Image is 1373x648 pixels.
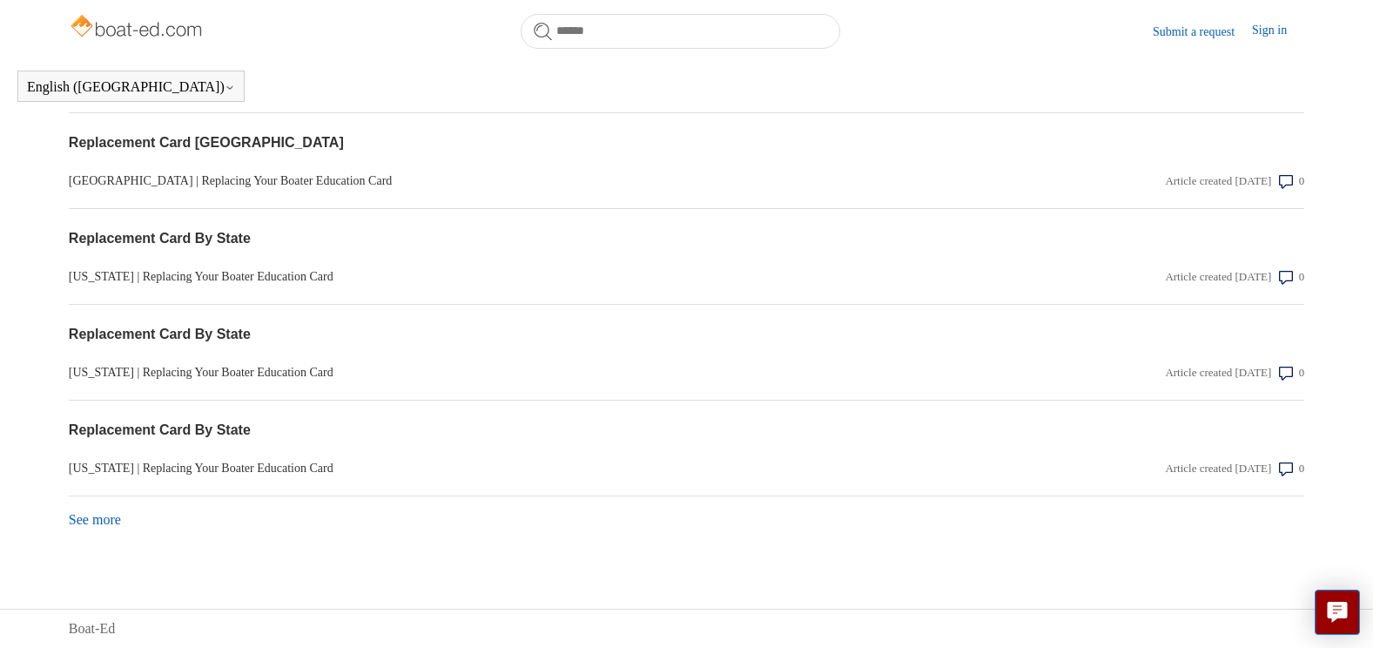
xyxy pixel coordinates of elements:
[69,363,934,381] a: [US_STATE] | Replacing Your Boater Education Card
[27,79,235,95] button: English ([GEOGRAPHIC_DATA])
[1252,21,1304,42] a: Sign in
[1315,590,1360,635] button: Live chat
[69,420,934,441] a: Replacement Card By State
[69,459,934,477] a: [US_STATE] | Replacing Your Boater Education Card
[1165,172,1271,190] div: Article created [DATE]
[69,132,934,153] a: Replacement Card [GEOGRAPHIC_DATA]
[69,618,115,639] a: Boat-Ed
[521,14,840,49] input: Search
[1165,268,1271,286] div: Article created [DATE]
[1153,23,1252,41] a: Submit a request
[1165,460,1271,477] div: Article created [DATE]
[69,324,934,345] a: Replacement Card By State
[69,172,934,190] a: [GEOGRAPHIC_DATA] | Replacing Your Boater Education Card
[69,267,934,286] a: [US_STATE] | Replacing Your Boater Education Card
[69,228,934,249] a: Replacement Card By State
[69,10,207,45] img: Boat-Ed Help Center home page
[1165,364,1271,381] div: Article created [DATE]
[69,512,121,527] a: See more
